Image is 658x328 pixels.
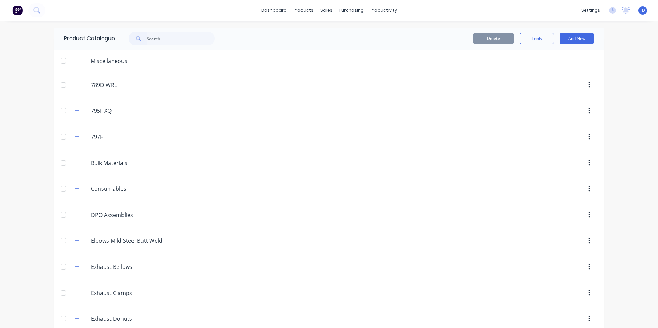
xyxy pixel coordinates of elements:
img: Factory [12,5,23,15]
div: products [290,5,317,15]
div: purchasing [336,5,367,15]
input: Enter category name [91,263,172,271]
input: Enter category name [91,81,172,89]
div: Product Catalogue [54,28,115,50]
button: Delete [473,33,514,44]
span: JD [640,7,645,13]
input: Enter category name [91,133,172,141]
div: settings [578,5,604,15]
input: Enter category name [91,315,172,323]
input: Search... [147,32,215,45]
input: Enter category name [91,211,172,219]
button: Add New [560,33,594,44]
input: Enter category name [91,185,172,193]
button: Tools [520,33,554,44]
a: dashboard [258,5,290,15]
div: productivity [367,5,401,15]
input: Enter category name [91,289,172,297]
input: Enter category name [91,159,172,167]
input: Enter category name [91,237,172,245]
input: Enter category name [91,107,172,115]
div: sales [317,5,336,15]
div: Miscellaneous [85,57,133,65]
